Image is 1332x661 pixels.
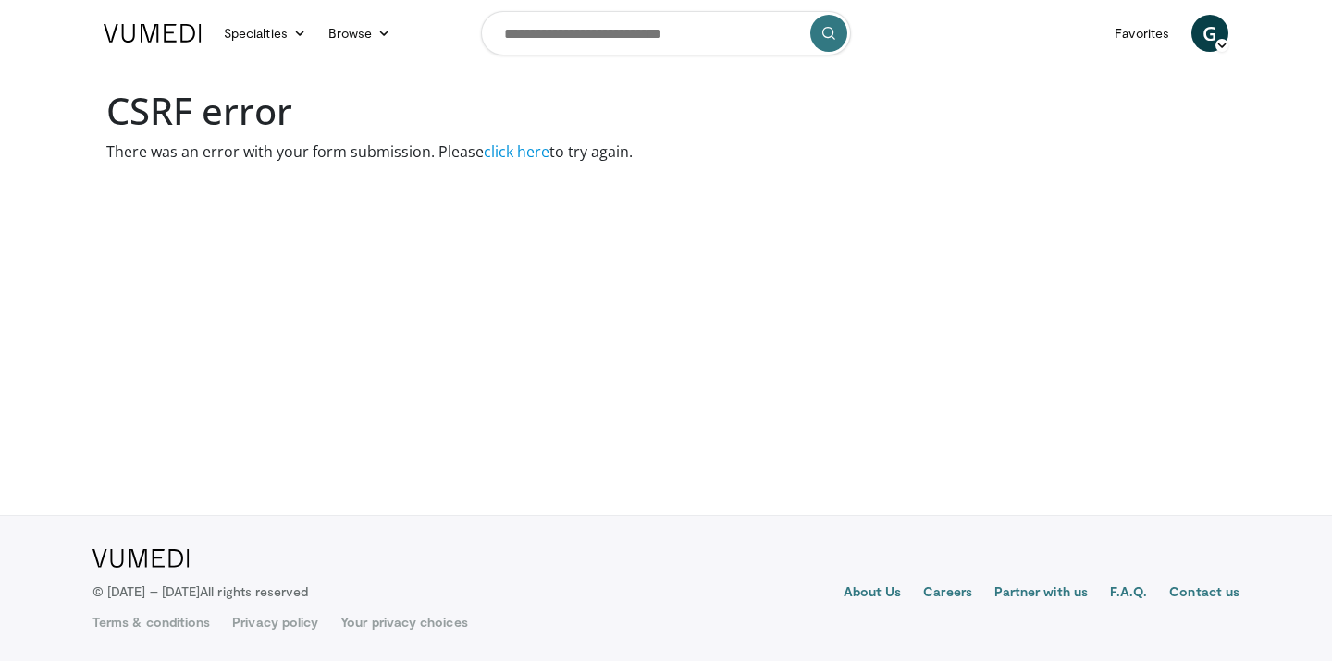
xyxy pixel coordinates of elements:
[1191,15,1228,52] a: G
[484,141,549,162] a: click here
[340,613,467,631] a: Your privacy choices
[106,141,1226,163] p: There was an error with your form submission. Please to try again.
[213,15,317,52] a: Specialties
[106,89,1226,133] h1: CSRF error
[481,11,851,55] input: Search topics, interventions
[923,582,972,605] a: Careers
[317,15,402,52] a: Browse
[232,613,318,631] a: Privacy policy
[104,24,202,43] img: VuMedi Logo
[92,582,309,601] p: © [DATE] – [DATE]
[92,549,190,568] img: VuMedi Logo
[92,613,210,631] a: Terms & conditions
[1110,582,1147,605] a: F.A.Q.
[1169,582,1239,605] a: Contact us
[200,583,308,599] span: All rights reserved
[994,582,1088,605] a: Partner with us
[1104,15,1180,52] a: Favorites
[844,582,902,605] a: About Us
